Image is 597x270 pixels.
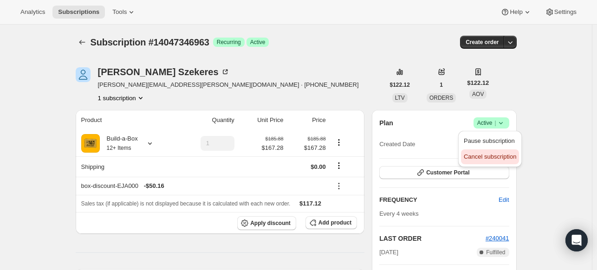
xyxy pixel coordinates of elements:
[91,37,209,47] span: Subscription #14047346963
[379,166,509,179] button: Customer Portal
[395,95,405,101] span: LTV
[176,110,237,130] th: Quantity
[144,181,164,191] span: - $50.16
[286,110,329,130] th: Price
[440,81,443,89] span: 1
[100,134,138,153] div: Build-a-Box
[237,216,296,230] button: Apply discount
[331,161,346,171] button: Shipping actions
[554,8,577,16] span: Settings
[494,119,496,127] span: |
[486,249,505,256] span: Fulfilled
[495,6,537,19] button: Help
[379,248,398,257] span: [DATE]
[250,39,266,46] span: Active
[390,81,410,89] span: $122.12
[379,234,486,243] h2: LAST ORDER
[493,193,514,207] button: Edit
[250,219,291,227] span: Apply discount
[98,93,145,103] button: Product actions
[15,6,51,19] button: Analytics
[539,6,582,19] button: Settings
[331,137,346,148] button: Product actions
[76,156,176,177] th: Shipping
[289,143,326,153] span: $167.28
[237,110,286,130] th: Unit Price
[510,8,522,16] span: Help
[76,36,89,49] button: Subscriptions
[299,200,321,207] span: $117.12
[262,143,284,153] span: $167.28
[112,8,127,16] span: Tools
[460,36,504,49] button: Create order
[98,80,359,90] span: [PERSON_NAME][EMAIL_ADDRESS][PERSON_NAME][DOMAIN_NAME] · [PHONE_NUMBER]
[81,134,100,153] img: product img
[461,149,519,164] button: Cancel subscription
[58,8,99,16] span: Subscriptions
[379,210,419,217] span: Every 4 weeks
[461,134,519,148] button: Pause subscription
[379,195,499,205] h2: FREQUENCY
[107,145,131,151] small: 12+ Items
[20,8,45,16] span: Analytics
[379,140,415,149] span: Created Date
[305,216,357,229] button: Add product
[486,235,509,242] a: #240041
[379,118,393,128] h2: Plan
[308,136,326,141] small: $185.88
[472,91,484,97] span: AOV
[477,118,506,128] span: Active
[565,229,588,251] div: Open Intercom Messenger
[467,78,489,88] span: $122.12
[384,78,415,91] button: $122.12
[464,153,516,160] span: Cancel subscription
[466,39,499,46] span: Create order
[76,110,176,130] th: Product
[426,169,469,176] span: Customer Portal
[434,78,448,91] button: 1
[265,136,283,141] small: $185.88
[499,195,509,205] span: Edit
[52,6,105,19] button: Subscriptions
[429,95,453,101] span: ORDERS
[98,67,230,77] div: [PERSON_NAME] Szekeres
[217,39,241,46] span: Recurring
[311,163,326,170] span: $0.00
[107,6,142,19] button: Tools
[76,67,91,82] span: Dana Szekeres
[464,137,515,144] span: Pause subscription
[81,181,326,191] div: box-discount-EJA000
[318,219,351,226] span: Add product
[81,200,291,207] span: Sales tax (if applicable) is not displayed because it is calculated with each new order.
[486,234,509,243] button: #240041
